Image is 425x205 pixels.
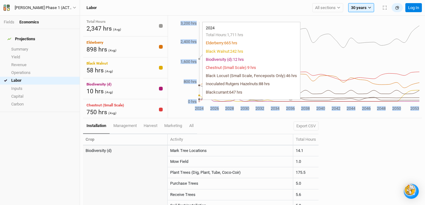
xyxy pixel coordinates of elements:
[164,123,182,128] span: marketing
[293,156,319,167] td: 1.0
[180,59,197,64] tspan: 1,600 hrs
[411,106,419,111] tspan: 2053
[86,123,106,128] span: installation
[86,40,103,45] span: Elderberry
[113,123,137,128] span: management
[332,106,340,111] tspan: 2042
[108,48,116,52] span: (Avg)
[362,106,371,111] tspan: 2046
[3,4,77,11] button: [PERSON_NAME] Phase 1 (ACTIVE 2024)
[293,145,319,156] td: 14.1
[195,106,204,111] tspan: 2024
[105,69,113,73] span: (Avg)
[168,178,293,189] td: Purchase Trees
[348,3,374,12] button: 30 years
[7,37,35,41] div: Projections
[180,21,197,26] tspan: 3,200 hrs
[301,106,310,111] tspan: 2038
[293,134,319,145] th: Total Hours
[108,111,116,115] span: (Avg)
[168,156,293,167] td: Mow Field
[19,19,39,25] div: Economics
[210,106,219,111] tspan: 2026
[168,134,293,145] th: Activity
[86,103,124,107] span: Chestnut (Small Scale)
[316,106,325,111] tspan: 2040
[4,20,14,24] a: Fields
[86,46,107,53] span: 898 hrs
[377,106,386,111] tspan: 2048
[286,106,295,111] tspan: 2036
[168,145,293,156] td: Mark Tree Locations
[392,106,401,111] tspan: 2050
[168,167,293,178] td: Plant Trees (Dig, Plant, Tube, Coco-Coir)
[240,106,249,111] tspan: 2030
[113,27,121,32] span: (Avg)
[225,106,234,111] tspan: 2028
[294,121,319,131] button: Export CSV
[86,61,108,66] span: Black Walnut
[405,3,422,12] button: Log In
[347,106,356,111] tspan: 2044
[293,178,319,189] td: 5.0
[256,106,264,111] tspan: 2032
[83,145,168,156] td: Biodiversity (d)
[15,5,73,11] div: Corbin Hill Phase 1 (ACTIVE 2024)
[180,39,197,44] tspan: 2,400 hrs
[188,99,197,104] tspan: 0 hrs
[86,82,111,86] span: Biodiversity (d)
[293,189,319,200] td: 5.6
[189,123,194,128] span: All
[105,90,113,94] span: (Avg)
[86,19,106,24] span: Total Hours
[315,5,336,11] span: All sections
[86,25,112,32] span: 2,347 hrs
[293,167,319,178] td: 175.5
[86,5,97,10] h3: Labor
[86,67,104,74] span: 58 hrs
[15,5,73,11] div: [PERSON_NAME] Phase 1 (ACTIVE 2024)
[86,88,104,95] span: 10 hrs
[144,123,157,128] span: harvest
[168,189,293,200] td: Receive Trees
[86,109,107,116] span: 750 hrs
[312,3,343,12] button: All sections
[83,134,168,145] th: Crop
[404,184,419,199] div: Open Intercom Messenger
[184,79,197,84] tspan: 800 hrs
[271,106,280,111] tspan: 2034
